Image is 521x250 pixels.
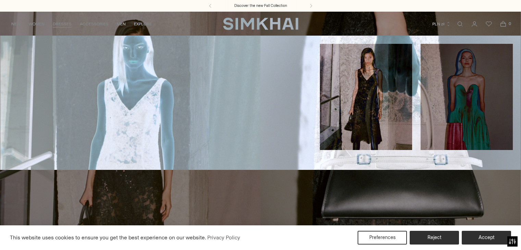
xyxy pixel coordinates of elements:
[53,16,72,32] a: DRESSES
[453,17,467,31] a: Open search modal
[134,16,152,32] a: EXPLORE
[496,17,510,31] a: Open cart modal
[507,21,513,27] span: 0
[234,3,287,9] a: Discover the new Fall Collection
[29,16,45,32] a: WOMEN
[117,16,126,32] a: MEN
[206,233,241,243] a: Privacy Policy (opens in a new tab)
[10,234,206,241] span: This website uses cookies to ensure you get the best experience on our website.
[432,16,451,32] button: PLN zł
[468,17,481,31] a: Go to the account page
[223,17,298,30] a: SIMKHAI
[410,231,459,245] button: Reject
[11,16,21,32] a: NEW
[358,231,407,245] button: Preferences
[462,231,511,245] button: Accept
[482,17,496,31] a: Wishlist
[80,16,109,32] a: ACCESSORIES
